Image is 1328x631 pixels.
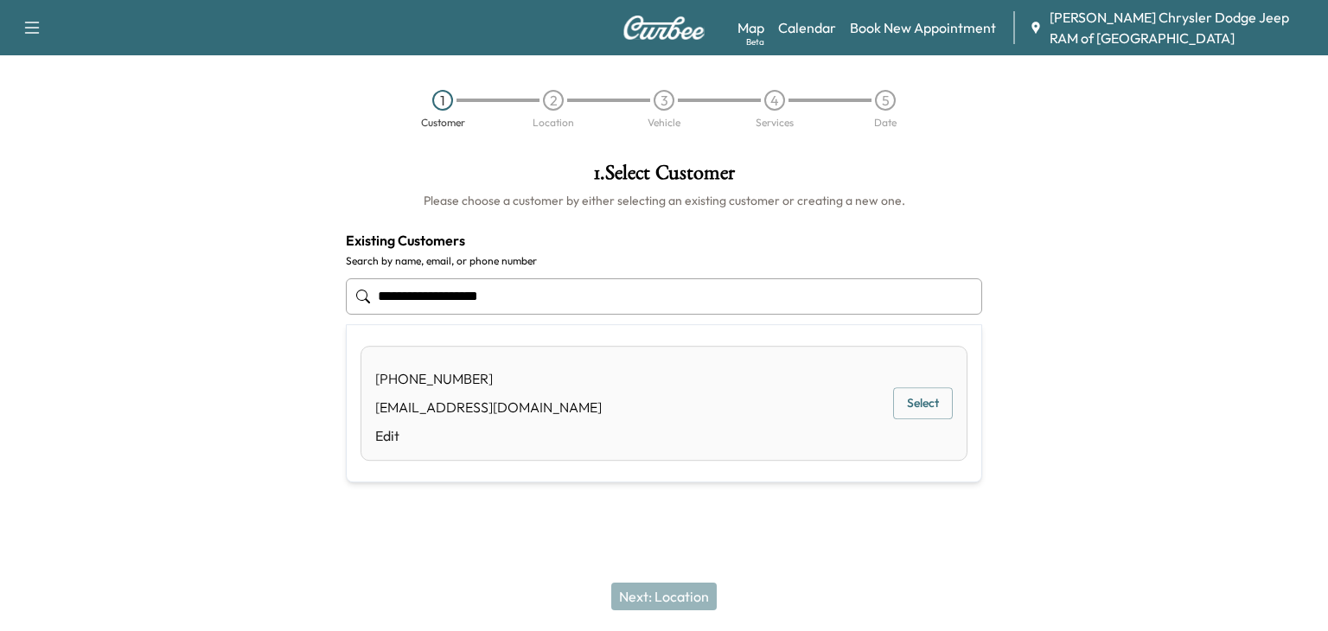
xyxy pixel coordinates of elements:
[346,192,982,209] h6: Please choose a customer by either selecting an existing customer or creating a new one.
[764,90,785,111] div: 4
[1050,7,1314,48] span: [PERSON_NAME] Chrysler Dodge Jeep RAM of [GEOGRAPHIC_DATA]
[543,90,564,111] div: 2
[778,17,836,38] a: Calendar
[533,118,574,128] div: Location
[648,118,680,128] div: Vehicle
[654,90,674,111] div: 3
[850,17,996,38] a: Book New Appointment
[875,90,896,111] div: 5
[737,17,764,38] a: MapBeta
[746,35,764,48] div: Beta
[375,397,602,417] div: [EMAIL_ADDRESS][DOMAIN_NAME]
[893,387,953,419] button: Select
[346,230,982,251] h4: Existing Customers
[874,118,897,128] div: Date
[375,425,602,446] a: Edit
[756,118,794,128] div: Services
[375,368,602,389] div: [PHONE_NUMBER]
[346,163,982,192] h1: 1 . Select Customer
[346,254,982,268] label: Search by name, email, or phone number
[432,90,453,111] div: 1
[421,118,465,128] div: Customer
[622,16,705,40] img: Curbee Logo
